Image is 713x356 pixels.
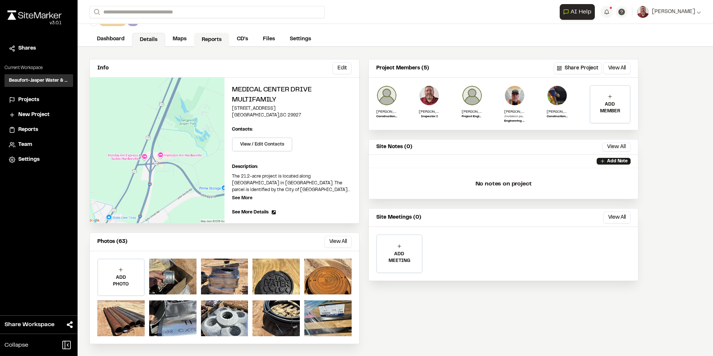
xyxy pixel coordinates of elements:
[229,32,255,46] a: CD's
[419,109,440,115] p: [PERSON_NAME]
[637,6,649,18] img: User
[232,126,253,133] p: Contacts:
[232,163,352,170] p: Description:
[462,109,483,115] p: [PERSON_NAME]
[4,320,54,329] span: Share Workspace
[4,65,73,71] p: Current Workspace
[504,85,525,106] img: Cliff Schwabauer
[97,64,109,72] p: Info
[232,112,352,119] p: [GEOGRAPHIC_DATA] , SC 29927
[18,141,32,149] span: Team
[547,115,568,119] p: Construction Engineer II
[607,158,628,165] p: Add Note
[375,172,632,196] p: No notes on project
[504,115,525,119] p: Invitation pending
[4,341,28,350] span: Collapse
[232,137,292,152] button: View / Edit Contacts
[652,8,695,16] span: [PERSON_NAME]
[602,143,631,152] button: View All
[376,109,397,115] p: [PERSON_NAME]
[590,101,630,115] p: ADD MEMBER
[637,6,701,18] button: [PERSON_NAME]
[165,32,194,46] a: Maps
[419,85,440,106] img: Jason Luttrell
[9,77,69,84] h3: Beaufort-Jasper Water & Sewer Authority
[571,7,591,16] span: AI Help
[554,62,602,74] button: Share Project
[376,64,429,72] p: Project Members (5)
[9,141,69,149] a: Team
[324,236,352,248] button: View All
[282,32,318,46] a: Settings
[504,119,525,124] p: Engineering Construction Supervisor South of the Broad
[9,156,69,164] a: Settings
[7,10,62,20] img: rebrand.png
[333,62,352,74] button: Edit
[504,109,525,115] p: [PERSON_NAME]
[18,111,50,119] span: New Project
[9,111,69,119] a: New Project
[89,6,103,18] button: Search
[232,209,268,216] span: See More Details
[419,115,440,119] p: Inspector I
[462,115,483,119] p: Project Engineer
[9,96,69,104] a: Projects
[97,238,128,246] p: Photos (63)
[377,251,422,264] p: ADD MEETING
[7,20,62,26] div: Oh geez...please don't...
[18,126,38,134] span: Reports
[255,32,282,46] a: Files
[547,85,568,106] img: Victor Gaucin
[560,4,595,20] button: Open AI Assistant
[547,109,568,115] p: [PERSON_NAME]
[89,32,132,46] a: Dashboard
[462,85,483,106] img: Rahul Sai Yaramati
[603,62,631,74] button: View All
[18,44,36,53] span: Shares
[376,143,412,151] p: Site Notes (0)
[18,156,40,164] span: Settings
[232,173,352,193] p: The 21.2-acre project is located along [GEOGRAPHIC_DATA] in [GEOGRAPHIC_DATA]. The parcel is iden...
[376,115,397,119] p: Construction Inspector
[18,96,39,104] span: Projects
[232,195,252,202] p: See More
[232,105,352,112] p: [STREET_ADDRESS]
[194,33,229,47] a: Reports
[560,4,598,20] div: Open AI Assistant
[376,85,397,106] img: Matthew Kirkendall
[132,33,165,47] a: Details
[98,274,144,288] p: ADD PHOTO
[9,44,69,53] a: Shares
[603,212,631,224] button: View All
[232,85,352,105] h2: Medical Center Drive Multifamily
[9,126,69,134] a: Reports
[376,213,421,222] p: Site Meetings (0)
